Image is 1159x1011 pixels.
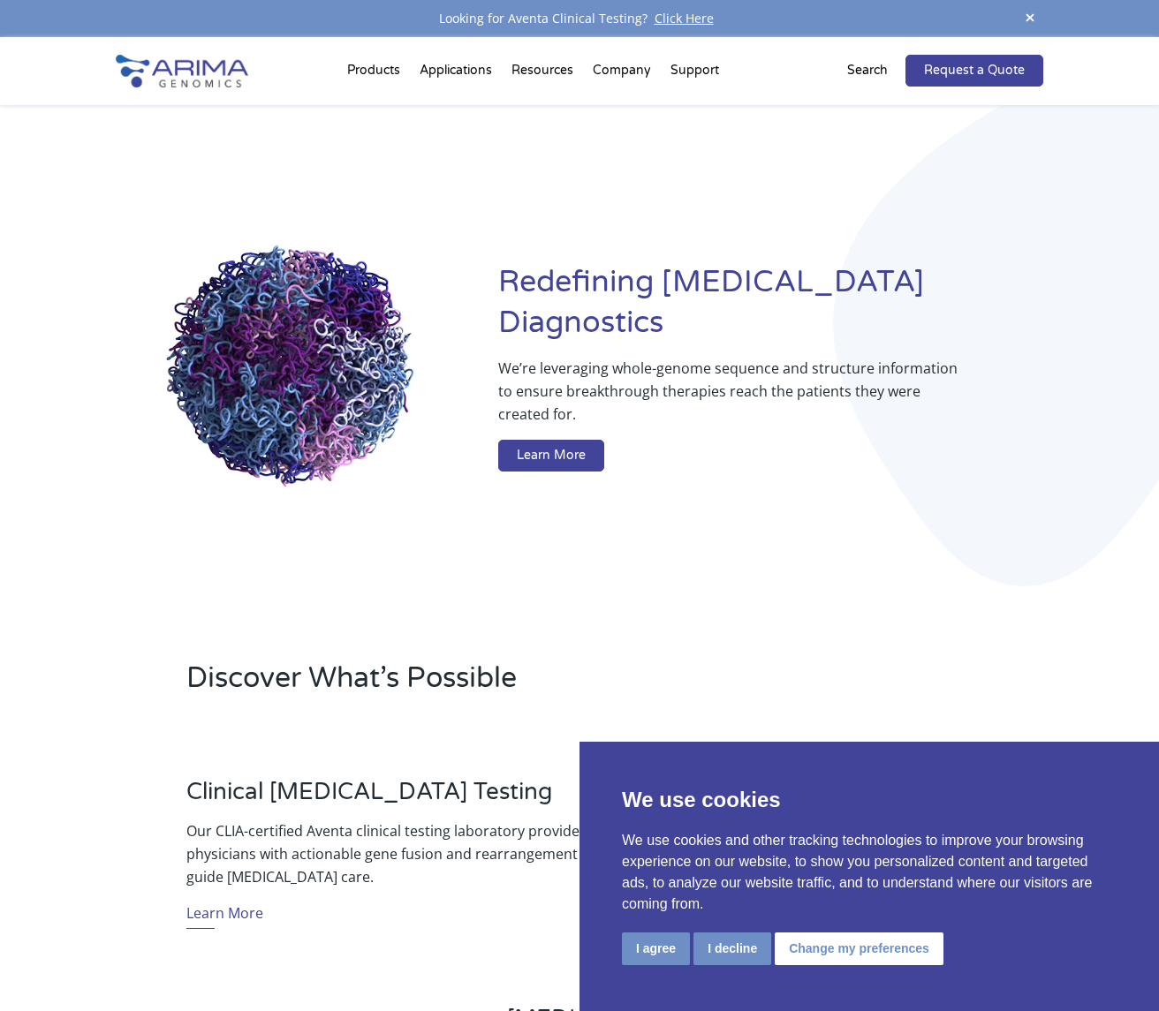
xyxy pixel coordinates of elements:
h3: Clinical [MEDICAL_DATA] Testing [186,778,652,819]
h1: Redefining [MEDICAL_DATA] Diagnostics [498,262,1043,357]
a: Click Here [648,10,721,26]
button: Change my preferences [775,932,943,965]
button: I decline [693,932,771,965]
a: Request a Quote [905,55,1043,87]
p: Our CLIA-certified Aventa clinical testing laboratory provides physicians with actionable gene fu... [186,819,652,888]
a: Learn More [498,440,604,472]
h2: Discover What’s Possible [186,659,799,712]
a: Learn More [186,902,263,929]
p: Search [847,59,888,82]
p: We use cookies [622,784,1117,816]
img: Arima-Genomics-logo [116,55,248,87]
p: We’re leveraging whole-genome sequence and structure information to ensure breakthrough therapies... [498,357,973,440]
button: I agree [622,932,690,965]
div: Looking for Aventa Clinical Testing? [116,7,1043,30]
p: We use cookies and other tracking technologies to improve your browsing experience on our website... [622,830,1117,915]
